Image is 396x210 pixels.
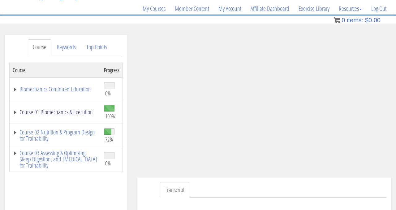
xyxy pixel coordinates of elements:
span: 0% [105,160,111,167]
a: Biomechanics Continued Education [13,86,98,92]
span: 0% [105,90,111,97]
span: 100% [105,113,115,120]
a: Course [28,39,51,55]
a: Keywords [52,39,81,55]
a: Course 02 Nutrition & Program Design for Trainability [13,129,98,142]
th: Progress [101,63,123,77]
bdi: 0.00 [365,17,381,24]
a: Top Points [81,39,112,55]
a: Course 01 Biomechanics & Execution [13,109,98,115]
a: Course 03 Assessing & Optimizing Sleep Digestion, and [MEDICAL_DATA] for Trainability [13,150,98,168]
span: $ [365,17,368,24]
span: 72% [105,136,113,143]
th: Course [10,63,101,77]
span: 0 [342,17,345,24]
span: items: [347,17,363,24]
a: 0 items: $0.00 [334,17,381,24]
a: Transcript [160,182,189,198]
img: icon11.png [334,17,340,23]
